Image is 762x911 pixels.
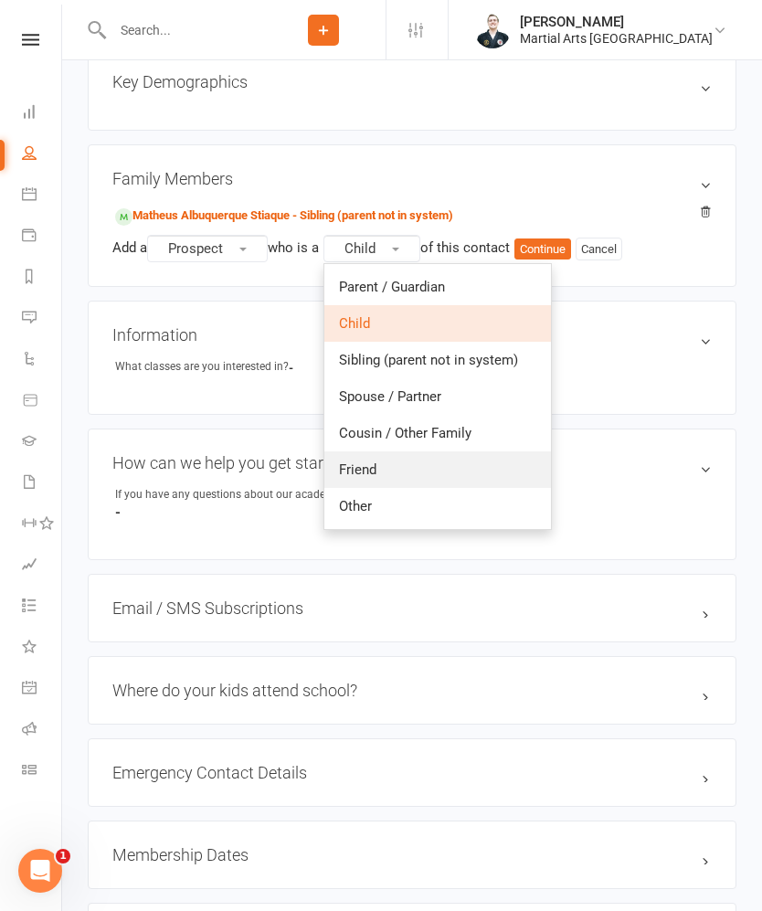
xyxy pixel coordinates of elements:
[18,849,62,893] iframe: Intercom live chat
[22,175,63,217] a: Calendar
[514,238,571,260] button: Continue
[112,763,712,782] h3: Emergency Contact Details
[22,546,63,587] a: Assessments
[339,425,471,441] span: Cousin / Other Family
[115,207,453,226] a: Matheus Albuquerque Stiaque - Sibling (parent not in system)
[339,315,370,332] span: Child
[112,599,712,618] h3: Email / SMS Subscriptions
[324,342,551,378] a: Sibling (parent not in system)
[520,14,713,30] div: [PERSON_NAME]
[474,12,511,48] img: thumb_image1644660699.png
[339,352,518,368] span: Sibling (parent not in system)
[22,751,63,792] a: Class kiosk mode
[339,498,372,514] span: Other
[112,72,712,91] h3: Key Demographics
[112,453,712,472] h3: How can we help you get started
[520,30,713,47] div: Martial Arts [GEOGRAPHIC_DATA]
[22,669,63,710] a: General attendance kiosk mode
[56,849,70,863] span: 1
[22,134,63,175] a: People
[112,169,712,188] h3: Family Members
[324,451,551,488] a: Friend
[107,17,261,43] input: Search...
[324,269,551,305] a: Parent / Guardian
[339,388,441,405] span: Spouse / Partner
[115,358,289,376] div: What classes are you interested in?
[112,845,712,864] h3: Membership Dates
[339,461,376,478] span: Friend
[22,628,63,669] a: What's New
[147,235,268,262] button: Prospect
[115,504,712,521] strong: -
[339,279,445,295] span: Parent / Guardian
[576,238,622,261] button: Cancel
[168,240,223,257] span: Prospect
[112,235,712,262] div: Add a who is a of this contact
[22,93,63,134] a: Dashboard
[22,381,63,422] a: Product Sales
[112,325,712,344] h3: Information
[324,305,551,342] a: Child
[344,240,376,257] span: Child
[289,361,293,375] strong: -
[22,258,63,299] a: Reports
[22,710,63,751] a: Roll call kiosk mode
[112,681,712,700] h3: Where do your kids attend school?
[324,378,551,415] a: Spouse / Partner
[324,488,551,524] a: Other
[22,217,63,258] a: Payments
[324,415,551,451] a: Cousin / Other Family
[323,235,420,262] button: Child
[115,486,410,503] div: If you have any questions about our academy please ask us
